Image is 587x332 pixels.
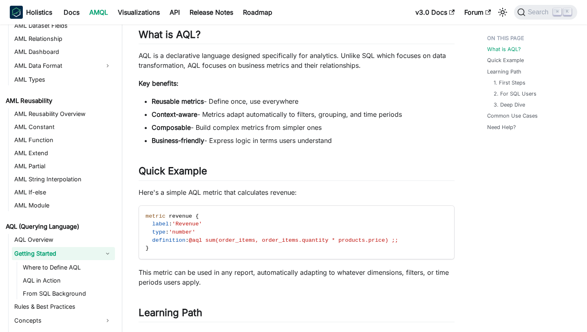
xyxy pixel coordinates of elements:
a: API [165,6,185,19]
a: AML Reusability [3,95,115,107]
a: Concepts [12,314,100,327]
a: Getting Started [12,247,100,260]
button: Collapse sidebar category 'Getting Started' [100,247,115,260]
a: 1. First Steps [494,79,525,87]
a: Docs [59,6,84,19]
span: : [169,221,172,227]
p: This metric can be used in any report, automatically adapting to whatever dimensions, filters, or... [139,267,455,287]
li: - Build complex metrics from simpler ones [152,123,455,132]
a: AML Module [12,200,115,211]
a: Visualizations [113,6,165,19]
li: - Express logic in terms users understand [152,136,455,145]
span: { [195,213,199,219]
span: metric [146,213,166,219]
a: AQL (Querying Language) [3,221,115,232]
a: Forum [459,6,496,19]
span: revenue [169,213,192,219]
span: 'number' [169,229,195,235]
button: Expand sidebar category 'AML Data Format' [100,59,115,72]
a: AML Dashboard [12,46,115,58]
kbd: ⌘ [553,8,561,16]
b: Holistics [26,7,52,17]
h2: What is AQL? [139,29,455,44]
a: AQL in Action [20,275,115,286]
p: AQL is a declarative language designed specifically for analytics. Unlike SQL which focuses on da... [139,51,455,70]
a: AML Relationship [12,33,115,45]
a: AML Extend [12,147,115,159]
h2: Quick Example [139,165,455,180]
a: HolisticsHolistics [10,6,52,19]
a: Quick Example [487,56,524,64]
span: label [152,221,169,227]
a: Where to Define AQL [20,262,115,273]
a: AML If-else [12,187,115,198]
strong: Context-aware [152,110,197,118]
img: Holistics [10,6,23,19]
a: 2. For SQL Users [494,90,536,98]
a: Roadmap [238,6,277,19]
span: 'Revenue' [172,221,202,227]
a: AML Dataset Fields [12,20,115,31]
strong: Key benefits: [139,79,179,87]
span: : [185,237,189,243]
li: - Define once, use everywhere [152,96,455,106]
button: Expand sidebar category 'Concepts' [100,314,115,327]
strong: Composable [152,123,191,131]
a: 3. Deep Dive [494,101,525,109]
li: - Metrics adapt automatically to filters, grouping, and time periods [152,109,455,119]
a: Common Use Cases [487,112,538,120]
a: AMQL [84,6,113,19]
p: Here's a simple AQL metric that calculates revenue: [139,187,455,197]
button: Switch between dark and light mode (currently light mode) [496,6,509,19]
span: @aql sum(order_items, order_items.quantity * products.price) ;; [189,237,398,243]
span: Search [525,9,554,16]
a: What is AQL? [487,45,521,53]
a: Need Help? [487,123,516,131]
a: v3.0 Docs [410,6,459,19]
strong: Business-friendly [152,136,204,145]
a: Learning Path [487,68,521,76]
a: AML Types [12,74,115,85]
a: AQL Overview [12,234,115,245]
a: AML Reusability Overview [12,108,115,120]
a: AML Data Format [12,59,100,72]
button: Search (Command+K) [514,5,577,20]
a: AML Partial [12,160,115,172]
kbd: K [563,8,572,16]
span: definition [152,237,185,243]
a: AML String Interpolation [12,174,115,185]
a: Rules & Best Practices [12,301,115,312]
a: Release Notes [185,6,238,19]
span: type [152,229,166,235]
a: From SQL Background [20,288,115,299]
span: : [166,229,169,235]
span: } [146,245,149,251]
a: AML Function [12,134,115,146]
a: AML Constant [12,121,115,133]
h2: Learning Path [139,307,455,322]
strong: Reusable metrics [152,97,204,105]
